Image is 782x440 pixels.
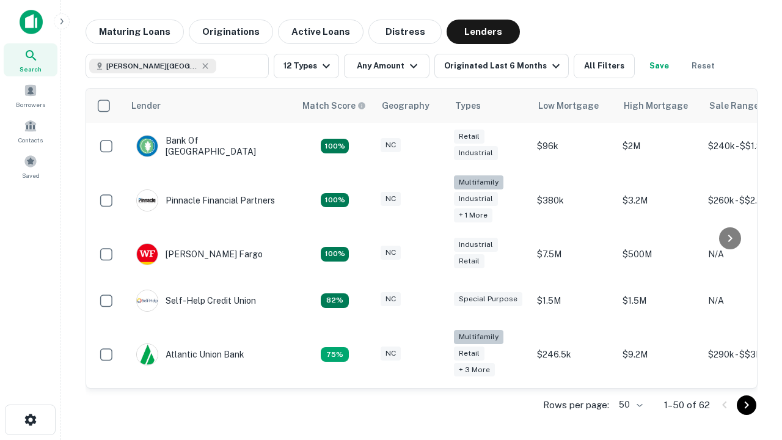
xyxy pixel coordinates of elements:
[321,347,349,362] div: Matching Properties: 10, hasApolloMatch: undefined
[737,395,756,415] button: Go to next page
[531,123,616,169] td: $96k
[614,396,645,414] div: 50
[624,98,688,113] div: High Mortgage
[447,20,520,44] button: Lenders
[4,43,57,76] a: Search
[664,398,710,413] p: 1–50 of 62
[106,61,198,71] span: [PERSON_NAME][GEOGRAPHIC_DATA], [GEOGRAPHIC_DATA]
[4,79,57,112] a: Borrowers
[344,54,429,78] button: Any Amount
[616,123,702,169] td: $2M
[531,277,616,324] td: $1.5M
[454,254,484,268] div: Retail
[302,99,366,112] div: Capitalize uses an advanced AI algorithm to match your search with the best lender. The match sco...
[295,89,375,123] th: Capitalize uses an advanced AI algorithm to match your search with the best lender. The match sco...
[709,98,759,113] div: Sale Range
[382,98,429,113] div: Geography
[454,175,503,189] div: Multifamily
[321,293,349,308] div: Matching Properties: 11, hasApolloMatch: undefined
[448,89,531,123] th: Types
[20,10,43,34] img: capitalize-icon.png
[368,20,442,44] button: Distress
[455,98,481,113] div: Types
[454,208,492,222] div: + 1 more
[22,170,40,180] span: Saved
[137,136,158,156] img: picture
[381,246,401,260] div: NC
[136,135,283,157] div: Bank Of [GEOGRAPHIC_DATA]
[721,303,782,362] iframe: Chat Widget
[136,343,244,365] div: Atlantic Union Bank
[454,346,484,361] div: Retail
[20,64,42,74] span: Search
[381,192,401,206] div: NC
[137,190,158,211] img: picture
[136,189,275,211] div: Pinnacle Financial Partners
[454,146,498,160] div: Industrial
[124,89,295,123] th: Lender
[321,247,349,262] div: Matching Properties: 14, hasApolloMatch: undefined
[274,54,339,78] button: 12 Types
[321,193,349,208] div: Matching Properties: 24, hasApolloMatch: undefined
[616,231,702,277] td: $500M
[531,324,616,386] td: $246.5k
[137,344,158,365] img: picture
[4,114,57,147] a: Contacts
[381,138,401,152] div: NC
[454,130,484,144] div: Retail
[531,169,616,231] td: $380k
[538,98,599,113] div: Low Mortgage
[321,139,349,153] div: Matching Properties: 14, hasApolloMatch: undefined
[16,100,45,109] span: Borrowers
[454,330,503,344] div: Multifamily
[454,292,522,306] div: Special Purpose
[136,290,256,312] div: Self-help Credit Union
[278,20,364,44] button: Active Loans
[136,243,263,265] div: [PERSON_NAME] Fargo
[543,398,609,413] p: Rows per page:
[381,346,401,361] div: NC
[4,150,57,183] a: Saved
[616,89,702,123] th: High Mortgage
[18,135,43,145] span: Contacts
[137,244,158,265] img: picture
[454,363,495,377] div: + 3 more
[454,238,498,252] div: Industrial
[302,99,364,112] h6: Match Score
[616,169,702,231] td: $3.2M
[616,277,702,324] td: $1.5M
[434,54,569,78] button: Originated Last 6 Months
[454,192,498,206] div: Industrial
[684,54,723,78] button: Reset
[531,231,616,277] td: $7.5M
[531,89,616,123] th: Low Mortgage
[640,54,679,78] button: Save your search to get updates of matches that match your search criteria.
[574,54,635,78] button: All Filters
[375,89,448,123] th: Geography
[137,290,158,311] img: picture
[444,59,563,73] div: Originated Last 6 Months
[381,292,401,306] div: NC
[131,98,161,113] div: Lender
[616,324,702,386] td: $9.2M
[189,20,273,44] button: Originations
[86,20,184,44] button: Maturing Loans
